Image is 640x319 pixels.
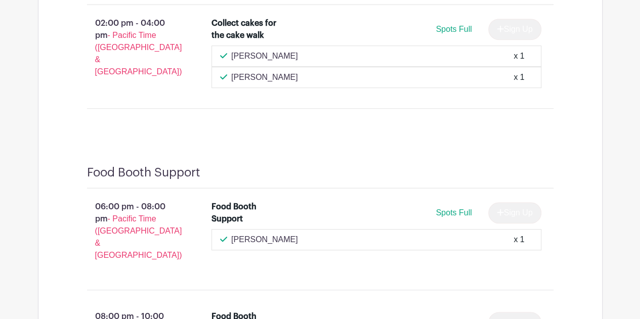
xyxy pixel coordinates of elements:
span: - Pacific Time ([GEOGRAPHIC_DATA] & [GEOGRAPHIC_DATA]) [95,214,182,259]
h4: Food Booth Support [87,165,200,180]
span: Spots Full [436,208,472,217]
p: [PERSON_NAME] [231,234,298,246]
p: 06:00 pm - 08:00 pm [71,197,196,265]
p: [PERSON_NAME] [231,71,298,83]
div: x 1 [514,50,524,62]
div: x 1 [514,234,524,246]
span: - Pacific Time ([GEOGRAPHIC_DATA] & [GEOGRAPHIC_DATA]) [95,31,182,76]
div: Food Booth Support [211,201,282,225]
div: Collect cakes for the cake walk [211,17,282,41]
span: Spots Full [436,25,472,33]
p: [PERSON_NAME] [231,50,298,62]
div: x 1 [514,71,524,83]
p: 02:00 pm - 04:00 pm [71,13,196,82]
